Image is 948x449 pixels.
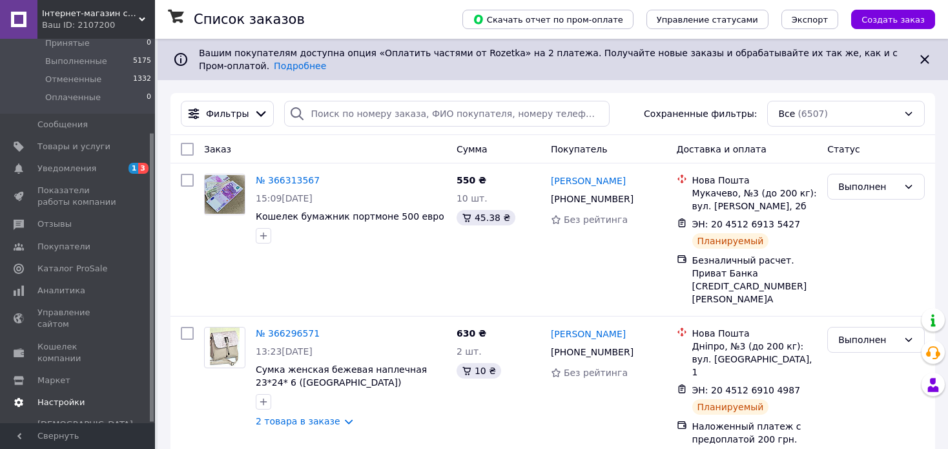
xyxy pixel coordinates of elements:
span: 5175 [133,56,151,67]
span: Без рейтинга [564,214,628,225]
span: Принятые [45,37,90,49]
a: Сумка женская бежевая наплечная 23*24* 6 ([GEOGRAPHIC_DATA]) [256,364,427,388]
span: Покупатели [37,241,90,253]
span: Оплаченные [45,92,101,103]
span: (6507) [798,109,828,119]
span: Сохраненные фильтры: [644,107,757,120]
h1: Список заказов [194,12,305,27]
span: Маркет [37,375,70,386]
span: Управление сайтом [37,307,119,330]
span: 15:09[DATE] [256,193,313,204]
span: Отмененные [45,74,101,85]
span: ЭН: 20 4512 6913 5427 [692,219,801,229]
div: Планируемый [692,233,769,249]
span: Экспорт [792,15,828,25]
div: Наложенный платеж с предоплатой 200 грн. [692,420,818,446]
span: 0 [147,92,151,103]
div: Дніпро, №3 (до 200 кг): вул. [GEOGRAPHIC_DATA], 1 [692,340,818,379]
a: № 366296571 [256,328,320,339]
span: 3 [138,163,149,174]
span: Товары и услуги [37,141,110,152]
span: Вашим покупателям доступна опция «Оплатить частями от Rozetka» на 2 платежа. Получайте новые зака... [199,48,898,71]
a: [PERSON_NAME] [551,328,626,340]
a: Создать заказ [838,14,935,24]
span: Каталог ProSale [37,263,107,275]
button: Скачать отчет по пром-оплате [462,10,634,29]
span: Показатели работы компании [37,185,119,208]
a: 2 товара в заказе [256,416,340,426]
span: [PHONE_NUMBER] [551,347,634,357]
div: 10 ₴ [457,363,501,379]
div: Выполнен [838,180,898,194]
a: Кошелек бумажник портмоне 500 евро [256,211,444,222]
a: [PERSON_NAME] [551,174,626,187]
span: 550 ₴ [457,175,486,185]
button: Создать заказ [851,10,935,29]
span: Фильтры [206,107,249,120]
div: 45.38 ₴ [457,210,515,225]
span: ЭН: 20 4512 6910 4987 [692,385,801,395]
div: Мукачево, №3 (до 200 кг): вул. [PERSON_NAME], 2б [692,187,818,213]
span: Сообщения [37,119,88,131]
div: Выполнен [838,333,898,347]
span: Создать заказ [861,15,925,25]
span: [PHONE_NUMBER] [551,194,634,204]
span: 2 шт. [457,346,482,357]
span: Уведомления [37,163,96,174]
span: Все [778,107,795,120]
span: Настройки [37,397,85,408]
span: 13:23[DATE] [256,346,313,357]
input: Поиск по номеру заказа, ФИО покупателя, номеру телефона, Email, номеру накладной [284,101,609,127]
span: Сумма [457,144,488,154]
a: Фото товару [204,174,245,215]
img: Фото товару [205,175,245,214]
span: Аналитика [37,285,85,297]
div: Нова Пошта [692,327,818,340]
span: Без рейтинга [564,368,628,378]
span: Iнтернет-магазин сумки та аксесуари " КРЕДО" [42,8,139,19]
div: Планируемый [692,399,769,415]
span: Покупатель [551,144,608,154]
button: Управление статусами [646,10,768,29]
div: Нова Пошта [692,174,818,187]
span: Кошелек компании [37,341,119,364]
span: 1 [129,163,139,174]
span: Скачать отчет по пром-оплате [473,14,623,25]
span: 1332 [133,74,151,85]
a: Подробнее [274,61,326,71]
span: Управление статусами [657,15,758,25]
img: Фото товару [210,328,240,368]
button: Экспорт [781,10,838,29]
a: № 366313567 [256,175,320,185]
span: 10 шт. [457,193,488,204]
a: Фото товару [204,327,245,368]
span: Заказ [204,144,231,154]
span: Выполненные [45,56,107,67]
span: Статус [827,144,860,154]
span: Доставка и оплата [677,144,767,154]
div: Безналичный расчет. Приват Банка [CREDIT_CARD_NUMBER] [PERSON_NAME]А [692,254,818,306]
span: 630 ₴ [457,328,486,339]
span: 0 [147,37,151,49]
div: Ваш ID: 2107200 [42,19,155,31]
span: Отзывы [37,218,72,230]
